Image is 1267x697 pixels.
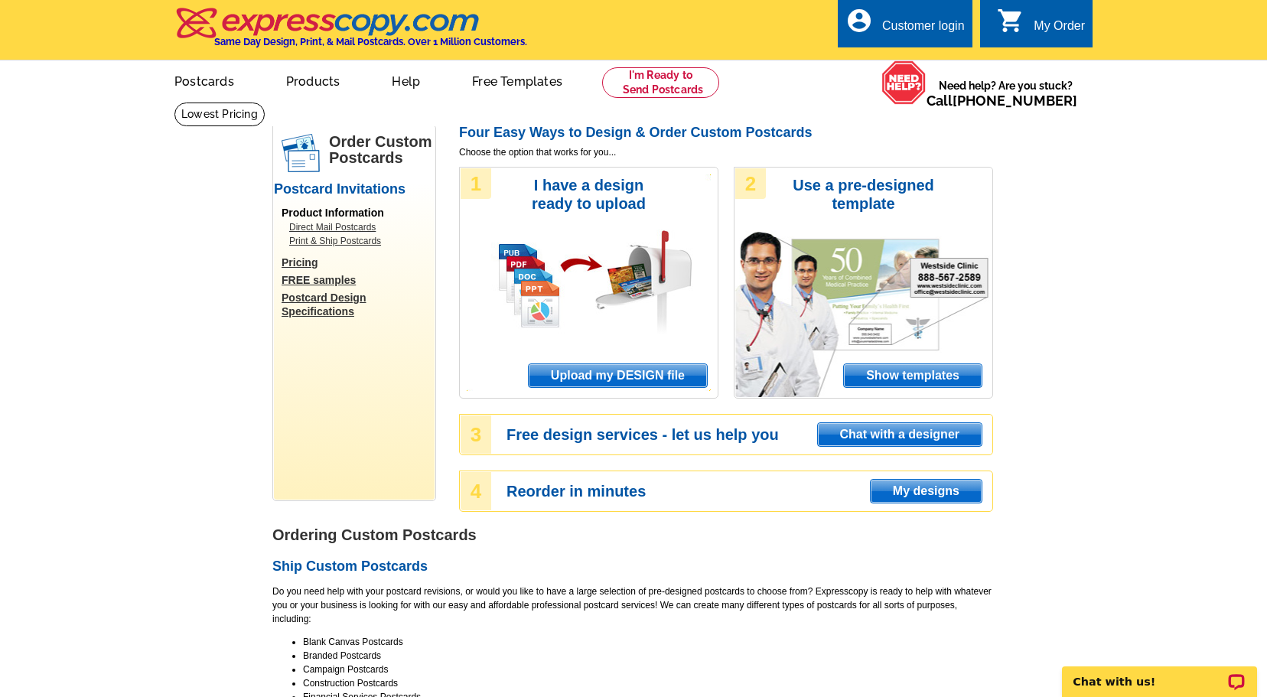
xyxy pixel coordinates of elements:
h3: Reorder in minutes [506,484,992,498]
span: Upload my DESIGN file [529,364,707,387]
img: help [881,60,927,105]
img: postcards.png [282,134,320,172]
span: Chat with a designer [818,423,982,446]
h3: Use a pre-designed template [785,176,942,213]
h1: Order Custom Postcards [329,134,435,166]
a: Postcard Design Specifications [282,291,435,318]
a: Postcards [150,62,259,98]
li: Blank Canvas Postcards [303,635,993,649]
span: Product Information [282,207,384,219]
h4: Same Day Design, Print, & Mail Postcards. Over 1 Million Customers. [214,36,527,47]
a: Pricing [282,256,435,269]
h2: Ship Custom Postcards [272,559,993,575]
h2: Four Easy Ways to Design & Order Custom Postcards [459,125,993,142]
div: Customer login [882,19,965,41]
a: Free Templates [448,62,587,98]
i: account_circle [845,7,873,34]
a: shopping_cart My Order [997,17,1085,36]
a: Products [262,62,365,98]
a: Direct Mail Postcards [289,220,427,234]
a: Help [367,62,445,98]
i: shopping_cart [997,7,1024,34]
h2: Postcard Invitations [274,181,435,198]
strong: Ordering Custom Postcards [272,526,477,543]
div: 1 [461,168,491,199]
a: Same Day Design, Print, & Mail Postcards. Over 1 Million Customers. [174,18,527,47]
span: Choose the option that works for you... [459,145,993,159]
a: Show templates [843,363,982,388]
a: Upload my DESIGN file [528,363,708,388]
div: My Order [1034,19,1085,41]
a: My designs [870,479,982,503]
span: Call [927,93,1077,109]
a: FREE samples [282,273,435,287]
span: Show templates [844,364,982,387]
a: Chat with a designer [817,422,982,447]
div: 2 [735,168,766,199]
span: Need help? Are you stuck? [927,78,1085,109]
p: Do you need help with your postcard revisions, or would you like to have a large selection of pre... [272,585,993,626]
a: Print & Ship Postcards [289,234,427,248]
h3: Free design services - let us help you [506,428,992,441]
h3: I have a design ready to upload [510,176,667,213]
iframe: LiveChat chat widget [1052,649,1267,697]
div: 4 [461,472,491,510]
li: Branded Postcards [303,649,993,663]
span: My designs [871,480,982,503]
li: Construction Postcards [303,676,993,690]
a: account_circle Customer login [845,17,965,36]
li: Campaign Postcards [303,663,993,676]
a: [PHONE_NUMBER] [953,93,1077,109]
div: 3 [461,415,491,454]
